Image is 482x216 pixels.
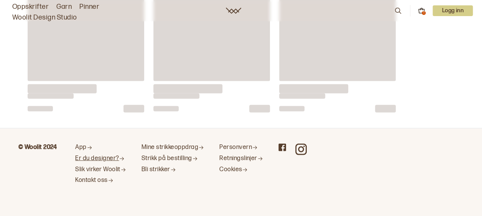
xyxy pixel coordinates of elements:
[18,144,57,151] b: © Woolit 2024
[422,11,426,15] div: 1
[141,144,204,152] a: Mine strikkeoppdrag
[433,5,473,16] p: Logg inn
[12,12,77,23] a: Woolit Design Studio
[295,144,307,155] a: Woolit on Instagram
[219,155,263,163] a: Retningslinjer
[141,155,204,163] a: Strikk på bestilling
[219,144,263,152] a: Personvern
[226,8,241,14] a: Woolit
[56,2,72,12] a: Garn
[141,166,204,174] a: Bli strikker
[433,5,473,16] button: User dropdown
[79,2,99,12] a: Pinner
[75,155,126,163] a: Er du designer?
[75,177,126,185] a: Kontakt oss
[278,144,286,151] a: Woolit on Facebook
[12,2,49,12] a: Oppskrifter
[75,144,126,152] a: App
[219,166,263,174] a: Cookies
[418,7,425,14] button: 1
[75,166,126,174] a: Slik virker Woolit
